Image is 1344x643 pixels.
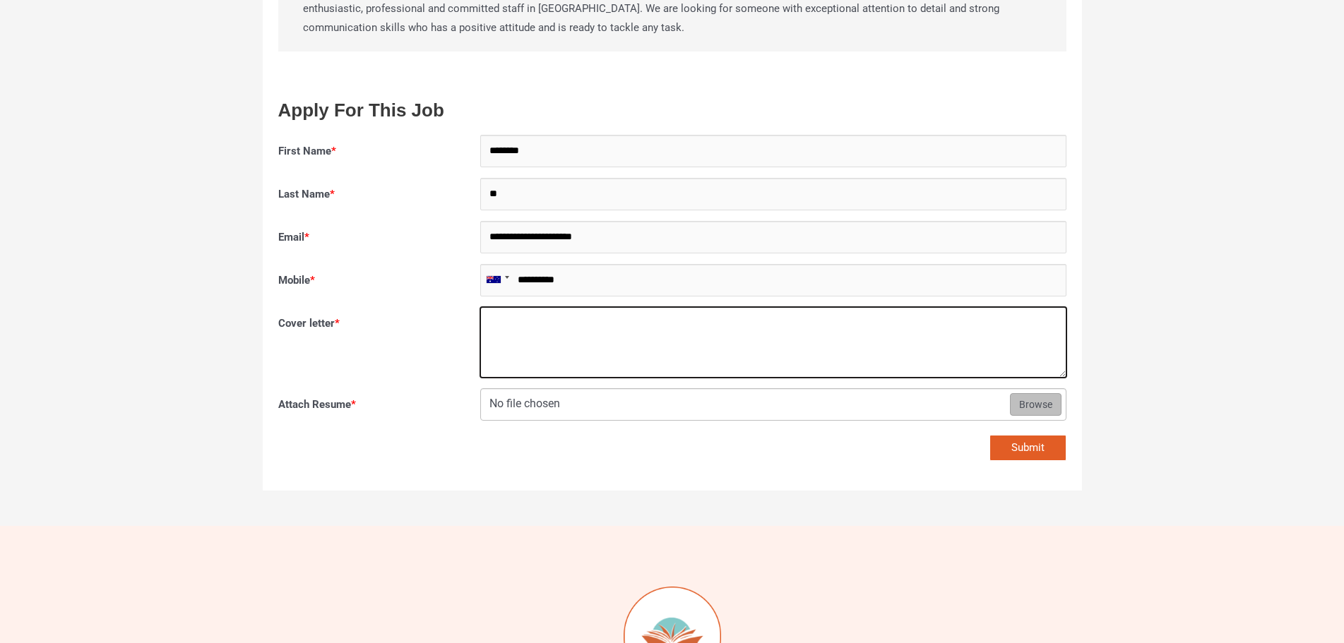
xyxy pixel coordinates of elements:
[278,395,356,415] label: Attach Resume
[278,271,315,291] label: Mobile
[278,314,340,334] label: Cover letter
[278,99,1066,123] h3: Apply For This Job
[1273,575,1344,643] iframe: Chat Widget
[481,265,513,296] div: Australia: +61
[278,142,336,162] label: First Name
[989,435,1066,461] button: Submit
[278,185,335,205] label: Last Name
[278,228,309,248] label: Email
